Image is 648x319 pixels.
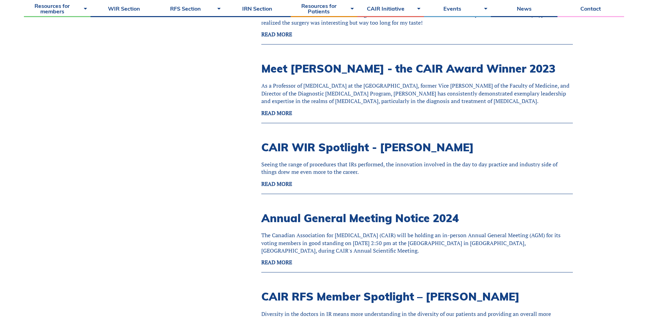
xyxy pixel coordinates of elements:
[261,290,520,303] a: CAIR RFS Member Spotlight – [PERSON_NAME]
[261,111,292,116] a: READ MORE
[261,260,292,265] a: READ MORE
[261,211,459,225] a: Annual General Meeting Notice 2024
[261,161,573,176] p: Seeing the range of procedures that IRs performed, the innovation involved in the day to day prac...
[261,109,292,117] strong: READ MORE
[261,11,573,26] p: I first entered medicine to be a cardiac surgeon. But when I assisted to a cardiac valve replacem...
[261,62,555,75] a: Meet [PERSON_NAME] - the CAIR Award Winner 2023
[261,82,573,105] p: As a Professor of [MEDICAL_DATA] at the [GEOGRAPHIC_DATA], former Vice [PERSON_NAME] of the Facul...
[261,140,474,154] a: CAIR WIR Spotlight - [PERSON_NAME]
[261,32,292,37] a: READ MORE
[261,181,292,187] a: READ MORE
[261,30,292,38] strong: READ MORE
[261,180,292,188] strong: READ MORE
[261,231,573,254] p: The Canadian Association for [MEDICAL_DATA] (CAIR) will be holding an in-person Annual General Me...
[261,258,292,266] strong: READ MORE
